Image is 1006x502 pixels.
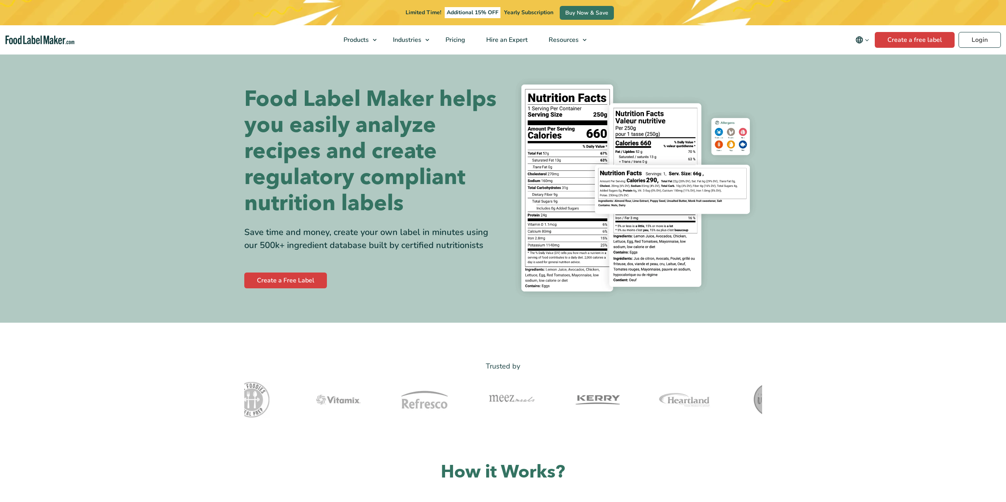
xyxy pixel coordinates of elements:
span: Hire an Expert [484,36,528,44]
p: Trusted by [244,361,762,372]
a: Create a Free Label [244,273,327,288]
a: Resources [538,25,591,55]
h2: How it Works? [244,461,762,484]
a: Hire an Expert [476,25,536,55]
span: Industries [391,36,422,44]
h1: Food Label Maker helps you easily analyze recipes and create regulatory compliant nutrition labels [244,86,497,216]
a: Products [333,25,381,55]
a: Food Label Maker homepage [6,36,75,45]
div: Save time and money, create your own label in minutes using our 500k+ ingredient database built b... [244,226,497,252]
button: Change language [850,32,875,48]
span: Products [341,36,370,44]
span: Resources [546,36,579,44]
a: Create a free label [875,32,955,48]
a: Buy Now & Save [560,6,614,20]
span: Limited Time! [406,9,441,16]
span: Pricing [443,36,466,44]
a: Pricing [435,25,474,55]
a: Login [959,32,1001,48]
a: Industries [383,25,433,55]
span: Additional 15% OFF [445,7,500,18]
span: Yearly Subscription [504,9,553,16]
